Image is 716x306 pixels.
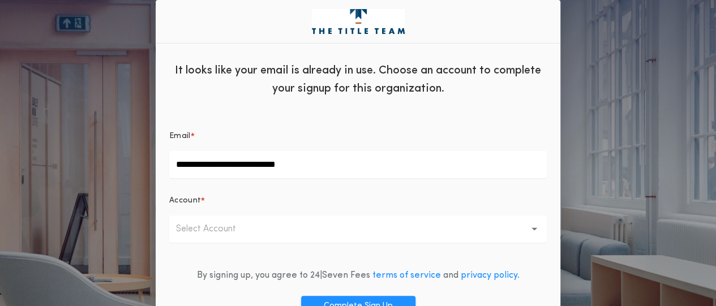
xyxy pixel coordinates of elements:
[169,195,201,206] p: Account
[461,271,520,280] a: privacy policy.
[169,216,547,243] button: Select Account
[176,222,254,236] p: Select Account
[197,269,520,282] div: By signing up, you agree to 24|Seven Fees and
[169,131,191,142] p: Email
[156,53,560,104] div: It looks like your email is already in use. Choose an account to complete your signup for this or...
[312,9,405,34] img: logo
[372,271,441,280] a: terms of service
[169,151,547,178] input: Email*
